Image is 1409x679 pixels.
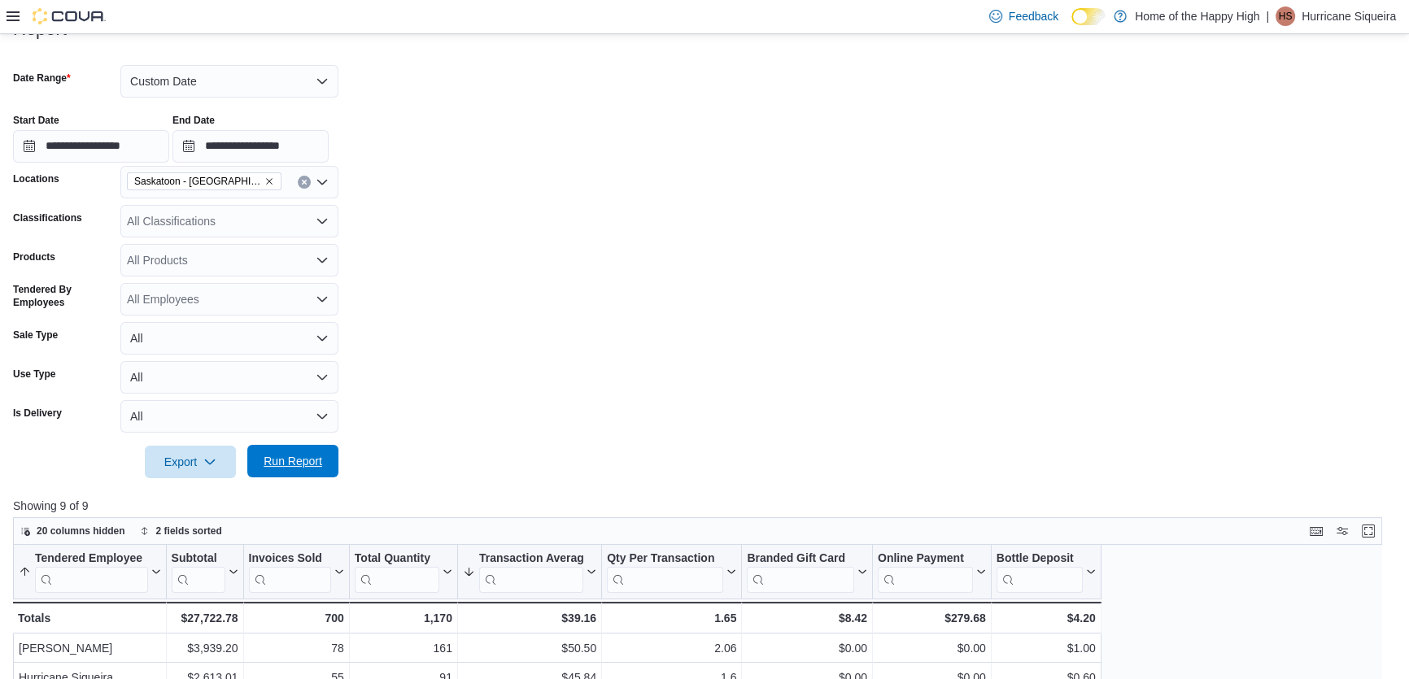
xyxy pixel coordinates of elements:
p: Showing 9 of 9 [13,498,1396,514]
button: 20 columns hidden [14,521,132,541]
label: Is Delivery [13,407,62,420]
div: [PERSON_NAME] [19,638,161,658]
div: $3,939.20 [172,638,238,658]
div: Total Quantity [355,551,439,566]
button: Enter fullscreen [1359,521,1378,541]
button: Tendered Employee [19,551,161,592]
button: Transaction Average [463,551,596,592]
div: Bottle Deposit [997,551,1083,566]
div: $0.00 [878,638,986,658]
div: 161 [355,638,452,658]
input: Dark Mode [1071,8,1106,25]
span: Saskatoon - Stonebridge - Prairie Records [127,172,281,190]
div: $8.42 [747,608,867,628]
div: Transaction Average [479,551,583,592]
div: $279.68 [878,608,986,628]
span: Saskatoon - [GEOGRAPHIC_DATA] - Prairie Records [134,173,261,189]
button: Clear input [298,176,311,189]
label: Products [13,250,55,263]
div: Qty Per Transaction [607,551,723,592]
div: 2.06 [607,638,736,658]
label: Sale Type [13,329,58,342]
span: Feedback [1009,8,1058,24]
button: 2 fields sorted [133,521,229,541]
div: 700 [249,608,344,628]
div: 1,170 [355,608,452,628]
button: Open list of options [316,176,329,189]
button: Run Report [247,445,338,477]
button: Open list of options [316,293,329,306]
button: All [120,322,338,355]
button: Remove Saskatoon - Stonebridge - Prairie Records from selection in this group [264,176,274,186]
div: $27,722.78 [172,608,238,628]
button: Export [145,446,236,478]
span: Export [155,446,226,478]
span: 20 columns hidden [37,524,125,538]
p: | [1266,7,1269,26]
span: HS [1279,7,1293,26]
span: Dark Mode [1071,25,1072,26]
span: 2 fields sorted [156,524,222,538]
div: Online Payment [878,551,973,592]
div: Qty Per Transaction [607,551,723,566]
div: $39.16 [463,608,596,628]
button: Keyboard shortcuts [1306,521,1326,541]
label: Classifications [13,211,82,224]
button: Open list of options [316,215,329,228]
div: 1.65 [607,608,736,628]
button: Invoices Sold [249,551,344,592]
p: Hurricane Siqueira [1302,7,1396,26]
div: Subtotal [172,551,225,566]
button: Branded Gift Card [747,551,867,592]
div: Total Quantity [355,551,439,592]
div: $0.00 [747,638,867,658]
div: Transaction Average [479,551,583,566]
div: 78 [249,638,344,658]
div: Branded Gift Card [747,551,854,592]
img: Cova [33,8,106,24]
span: Run Report [264,453,322,469]
button: Total Quantity [355,551,452,592]
button: Display options [1333,521,1352,541]
div: Subtotal [172,551,225,592]
div: Totals [18,608,161,628]
button: Bottle Deposit [997,551,1096,592]
button: Qty Per Transaction [607,551,736,592]
label: Start Date [13,114,59,127]
div: Tendered Employee [35,551,148,592]
button: Open list of options [316,254,329,267]
label: Use Type [13,368,55,381]
label: Tendered By Employees [13,283,114,309]
div: Invoices Sold [249,551,331,592]
p: Home of the Happy High [1135,7,1259,26]
button: Online Payment [878,551,986,592]
button: Subtotal [172,551,238,592]
label: End Date [172,114,215,127]
div: Bottle Deposit [997,551,1083,592]
label: Locations [13,172,59,185]
input: Press the down key to open a popover containing a calendar. [13,130,169,163]
div: $50.50 [463,638,596,658]
label: Date Range [13,72,71,85]
button: All [120,361,338,394]
div: Tendered Employee [35,551,148,566]
button: All [120,400,338,433]
div: $4.20 [997,608,1096,628]
div: Branded Gift Card [747,551,854,566]
div: $1.00 [997,638,1096,658]
button: Custom Date [120,65,338,98]
input: Press the down key to open a popover containing a calendar. [172,130,329,163]
div: Online Payment [878,551,973,566]
div: Hurricane Siqueira [1276,7,1295,26]
div: Invoices Sold [249,551,331,566]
